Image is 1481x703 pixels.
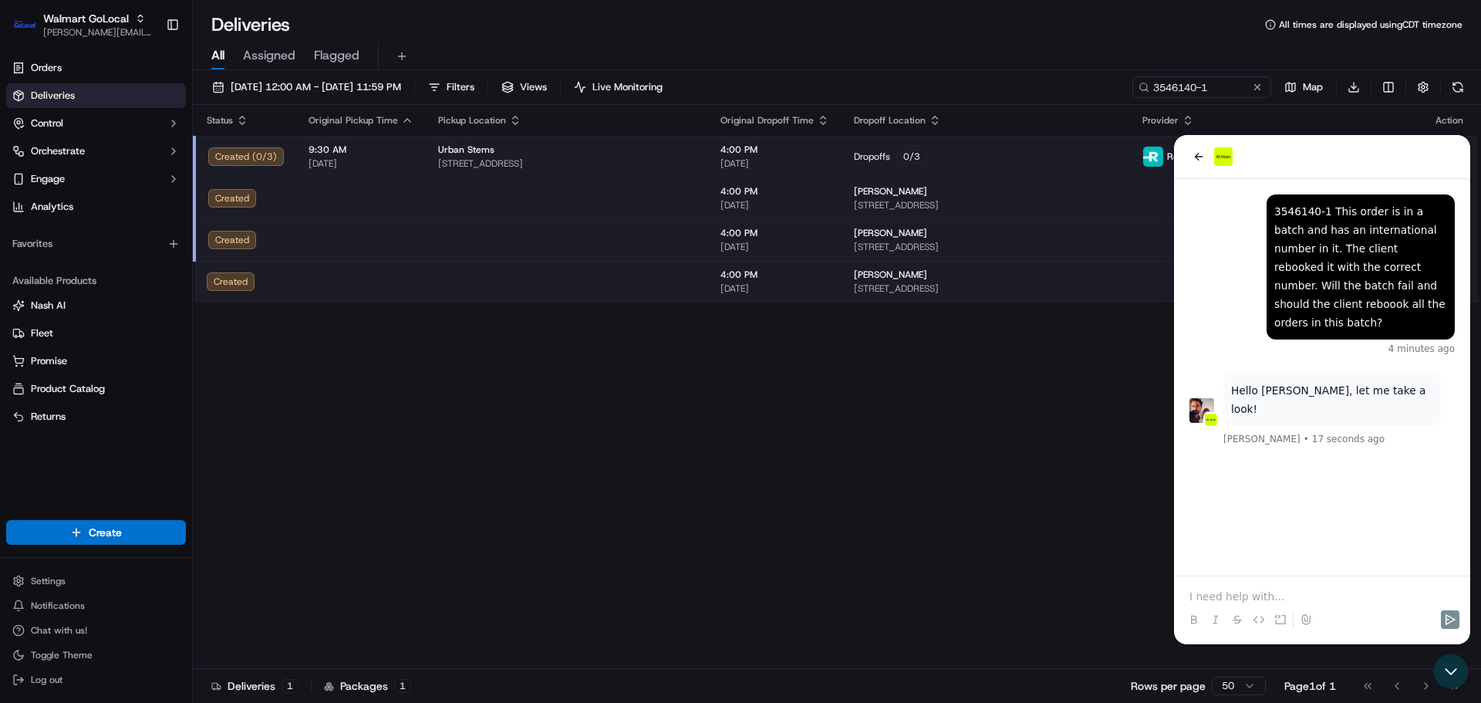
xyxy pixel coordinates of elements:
[567,76,670,98] button: Live Monitoring
[12,410,180,424] a: Returns
[438,144,494,156] span: Urban Stems
[31,61,62,75] span: Orders
[89,525,122,540] span: Create
[1279,19,1462,31] span: All times are displayed using CDT timezone
[31,674,62,686] span: Log out
[211,678,299,694] div: Deliveries
[6,570,186,592] button: Settings
[447,80,474,94] span: Filters
[438,157,696,170] span: [STREET_ADDRESS]
[31,299,66,313] span: Nash AI
[31,354,67,368] span: Promise
[211,12,290,37] h1: Deliveries
[12,12,37,37] img: Walmart GoLocal
[1432,652,1473,694] iframe: Open customer support
[720,282,829,295] span: [DATE]
[6,269,186,293] div: Available Products
[592,80,663,94] span: Live Monitoring
[1131,678,1206,694] p: Rows per page
[720,269,829,281] span: 4:00 PM
[31,89,75,103] span: Deliveries
[31,382,105,396] span: Product Catalog
[520,80,547,94] span: Views
[6,56,186,80] a: Orders
[207,114,233,127] span: Status
[896,150,927,164] div: 0 / 3
[854,269,927,281] span: [PERSON_NAME]
[438,114,506,127] span: Pickup Location
[31,410,66,424] span: Returns
[31,600,85,612] span: Notifications
[854,282,1118,295] span: [STREET_ADDRESS]
[720,185,829,198] span: 4:00 PM
[6,293,186,318] button: Nash AI
[854,150,890,163] span: Dropoffs
[854,185,927,198] span: [PERSON_NAME]
[6,404,186,429] button: Returns
[6,644,186,666] button: Toggle Theme
[854,114,926,127] span: Dropoff Location
[31,624,87,637] span: Chat with us!
[6,111,186,136] button: Control
[6,595,186,617] button: Notifications
[309,157,413,170] span: [DATE]
[309,114,398,127] span: Original Pickup Time
[720,157,829,170] span: [DATE]
[6,232,186,256] div: Favorites
[6,6,160,43] button: Walmart GoLocalWalmart GoLocal[PERSON_NAME][EMAIL_ADDRESS][DOMAIN_NAME]
[6,669,186,691] button: Log out
[1132,76,1271,98] input: Type to search
[1174,135,1470,644] iframe: Customer support window
[854,227,927,239] span: [PERSON_NAME]
[6,321,186,346] button: Fleet
[6,83,186,108] a: Deliveries
[720,199,829,211] span: [DATE]
[243,46,295,65] span: Assigned
[1284,678,1336,694] div: Page 1 of 1
[31,575,66,587] span: Settings
[394,679,411,693] div: 1
[314,46,359,65] span: Flagged
[720,227,829,239] span: 4:00 PM
[6,139,186,164] button: Orchestrate
[1143,147,1163,167] img: roadie-logo-v2.jpg
[421,76,481,98] button: Filters
[231,80,401,94] span: [DATE] 12:00 AM - [DATE] 11:59 PM
[1167,150,1230,163] span: Roadie (WMT)
[43,11,129,26] button: Walmart GoLocal
[1447,76,1469,98] button: Refresh
[211,46,224,65] span: All
[720,241,829,253] span: [DATE]
[31,144,85,158] span: Orchestrate
[31,172,65,186] span: Engage
[494,76,554,98] button: Views
[205,76,408,98] button: [DATE] 12:00 AM - [DATE] 11:59 PM
[12,354,180,368] a: Promise
[1303,80,1323,94] span: Map
[6,620,186,641] button: Chat with us!
[12,326,180,340] a: Fleet
[6,194,186,219] a: Analytics
[6,520,186,545] button: Create
[720,114,814,127] span: Original Dropoff Time
[31,326,53,340] span: Fleet
[6,377,186,401] button: Product Catalog
[324,678,411,694] div: Packages
[12,382,180,396] a: Product Catalog
[43,26,153,39] button: [PERSON_NAME][EMAIL_ADDRESS][DOMAIN_NAME]
[1433,114,1466,127] div: Action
